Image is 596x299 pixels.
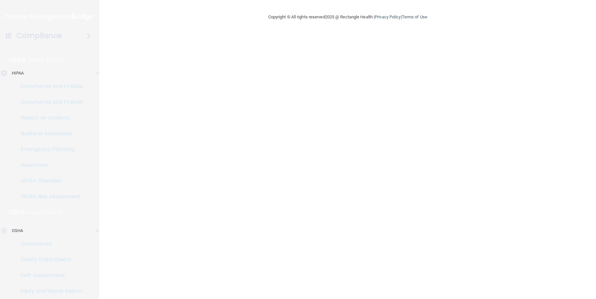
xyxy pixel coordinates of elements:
p: Resources [4,162,94,168]
p: Report an Incident [4,115,94,121]
p: OSHA [9,208,25,216]
div: Copyright © All rights reserved 2025 @ Rectangle Health | | [228,7,468,28]
p: Injury and Illness Report [4,288,94,294]
p: Learn More! [29,56,64,64]
p: OSHA [12,227,23,235]
p: Learn More! [29,208,63,216]
p: Self-Assessment [4,272,94,279]
p: HIPAA Checklist [4,178,94,184]
h4: Compliance [16,31,62,40]
img: PMB logo [5,10,94,23]
p: Documents and Policies [4,99,94,105]
p: Safety Data Sheets [4,256,94,263]
p: Documents [4,241,94,247]
p: Emergency Planning [4,146,94,153]
a: Terms of Use [402,14,427,19]
p: Documents and Policies [4,83,94,90]
p: HIPAA [12,69,24,77]
p: HIPAA Risk Assessment [4,193,94,200]
p: HIPAA [9,56,26,64]
a: Privacy Policy [375,14,401,19]
p: Business Associates [4,130,94,137]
